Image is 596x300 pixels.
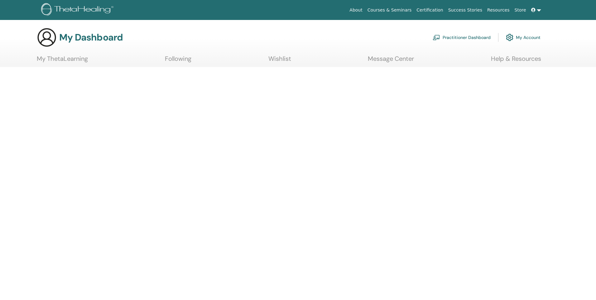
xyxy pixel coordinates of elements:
h3: My Dashboard [59,32,123,43]
img: generic-user-icon.jpg [37,27,57,47]
a: Courses & Seminars [365,4,414,16]
a: Wishlist [268,55,291,67]
img: cog.svg [506,32,513,43]
a: Message Center [368,55,414,67]
a: Certification [414,4,445,16]
a: Success Stories [446,4,485,16]
img: logo.png [41,3,116,17]
a: My Account [506,31,541,44]
a: Store [512,4,529,16]
a: Resources [485,4,512,16]
a: Following [165,55,191,67]
a: About [347,4,365,16]
a: My ThetaLearning [37,55,88,67]
img: chalkboard-teacher.svg [433,35,440,40]
a: Practitioner Dashboard [433,31,491,44]
a: Help & Resources [491,55,541,67]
